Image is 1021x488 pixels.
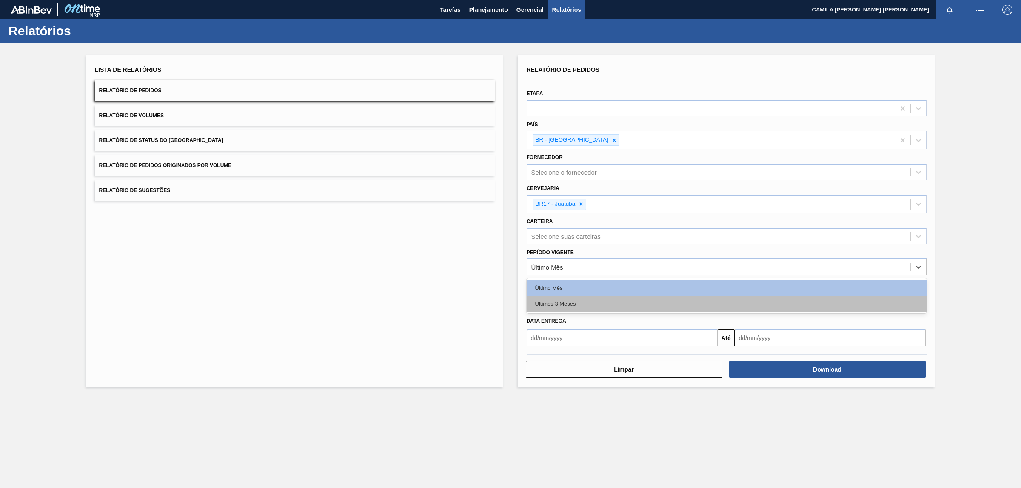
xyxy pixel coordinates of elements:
div: Último Mês [531,264,563,271]
div: Selecione o fornecedor [531,169,597,176]
span: Data entrega [527,318,566,324]
div: BR17 - Juatuba [533,199,577,210]
div: BR - [GEOGRAPHIC_DATA] [533,135,610,145]
span: Relatório de Pedidos [99,88,162,94]
span: Relatório de Pedidos [527,66,600,73]
label: Fornecedor [527,154,563,160]
span: Gerencial [516,5,544,15]
label: Período Vigente [527,250,574,255]
img: Logout [1002,5,1012,15]
button: Relatório de Pedidos [95,80,495,101]
label: Etapa [527,91,543,96]
span: Relatório de Sugestões [99,187,171,193]
button: Relatório de Volumes [95,105,495,126]
label: País [527,122,538,128]
button: Relatório de Sugestões [95,180,495,201]
label: Cervejaria [527,185,559,191]
div: Últimos 3 Meses [527,296,927,312]
button: Relatório de Pedidos Originados por Volume [95,155,495,176]
span: Relatório de Volumes [99,113,164,119]
div: Último Mês [527,280,927,296]
span: Planejamento [469,5,508,15]
input: dd/mm/yyyy [735,329,926,346]
span: Relatório de Status do [GEOGRAPHIC_DATA] [99,137,223,143]
button: Download [729,361,926,378]
span: Lista de Relatórios [95,66,162,73]
div: Selecione suas carteiras [531,233,601,240]
span: Tarefas [440,5,461,15]
button: Relatório de Status do [GEOGRAPHIC_DATA] [95,130,495,151]
button: Notificações [936,4,963,16]
input: dd/mm/yyyy [527,329,718,346]
h1: Relatórios [9,26,160,36]
button: Limpar [526,361,722,378]
img: userActions [975,5,985,15]
label: Carteira [527,218,553,224]
img: TNhmsLtSVTkK8tSr43FrP2fwEKptu5GPRR3wAAAABJRU5ErkJggg== [11,6,52,14]
span: Relatórios [552,5,581,15]
span: Relatório de Pedidos Originados por Volume [99,162,232,168]
button: Até [718,329,735,346]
